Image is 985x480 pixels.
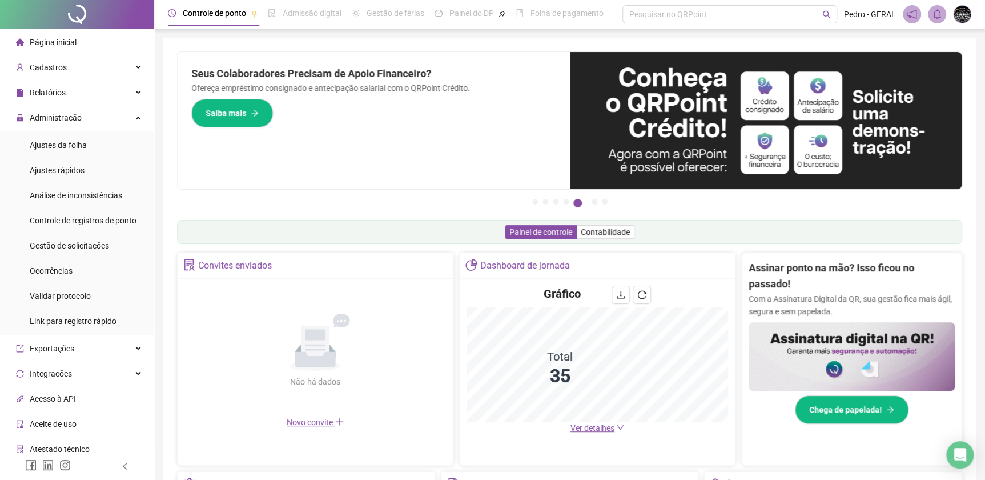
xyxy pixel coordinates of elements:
[435,9,443,17] span: dashboard
[30,266,73,275] span: Ocorrências
[42,459,54,471] span: linkedin
[121,462,129,470] span: left
[16,114,24,122] span: lock
[30,38,77,47] span: Página inicial
[30,369,72,378] span: Integrações
[287,418,344,427] span: Novo convite
[30,344,74,353] span: Exportações
[30,88,66,97] span: Relatórios
[946,441,974,469] div: Open Intercom Messenger
[570,52,962,189] img: banner%2F11e687cd-1386-4cbd-b13b-7bd81425532d.png
[191,99,273,127] button: Saiba mais
[449,9,494,18] span: Painel do DP
[954,6,971,23] img: 61831
[30,141,87,150] span: Ajustes da folha
[602,199,608,205] button: 7
[352,9,360,17] span: sun
[30,419,77,429] span: Aceite de uso
[30,113,82,122] span: Administração
[16,89,24,97] span: file
[183,259,195,271] span: solution
[25,459,37,471] span: facebook
[616,290,625,299] span: download
[30,166,85,175] span: Ajustes rápidos
[30,445,90,454] span: Atestado técnico
[581,227,630,237] span: Contabilidade
[509,227,572,237] span: Painel de controle
[367,9,424,18] span: Gestão de férias
[16,445,24,453] span: solution
[516,9,524,17] span: book
[530,9,604,18] span: Folha de pagamento
[542,199,548,205] button: 2
[573,199,582,207] button: 5
[616,423,624,431] span: down
[592,199,597,205] button: 6
[30,191,122,200] span: Análise de inconsistências
[16,345,24,353] span: export
[749,260,955,293] h2: Assinar ponto na mão? Isso ficou no passado!
[563,199,569,205] button: 4
[749,293,955,318] p: Com a Assinatura Digital da QR, sua gestão fica mais ágil, segura e sem papelada.
[30,63,67,72] span: Cadastros
[570,423,624,433] a: Ver detalhes down
[251,10,258,17] span: pushpin
[283,9,341,18] span: Admissão digital
[553,199,558,205] button: 3
[16,370,24,378] span: sync
[809,403,882,416] span: Chega de papelada!
[844,8,896,21] span: Pedro - GERAL
[183,9,246,18] span: Controle de ponto
[168,9,176,17] span: clock-circle
[532,199,538,205] button: 1
[465,259,477,271] span: pie-chart
[16,38,24,46] span: home
[637,290,646,299] span: reload
[498,10,505,17] span: pushpin
[543,286,580,302] h4: Gráfico
[263,375,368,388] div: Não há dados
[251,109,259,117] span: arrow-right
[30,216,136,225] span: Controle de registros de ponto
[749,322,955,391] img: banner%2F02c71560-61a6-44d4-94b9-c8ab97240462.png
[30,394,76,403] span: Acesso à API
[795,395,908,424] button: Chega de papelada!
[16,395,24,403] span: api
[30,291,91,301] span: Validar protocolo
[30,241,109,250] span: Gestão de solicitações
[191,66,556,82] h2: Seus Colaboradores Precisam de Apoio Financeiro?
[932,9,942,19] span: bell
[570,423,614,433] span: Ver detalhes
[59,459,71,471] span: instagram
[907,9,917,19] span: notification
[191,82,556,94] p: Ofereça empréstimo consignado e antecipação salarial com o QRPoint Crédito.
[16,420,24,428] span: audit
[206,107,246,119] span: Saiba mais
[268,9,276,17] span: file-done
[480,256,570,275] div: Dashboard de jornada
[198,256,272,275] div: Convites enviados
[335,417,344,426] span: plus
[30,317,116,326] span: Link para registro rápido
[822,10,831,19] span: search
[16,63,24,71] span: user-add
[886,406,894,414] span: arrow-right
